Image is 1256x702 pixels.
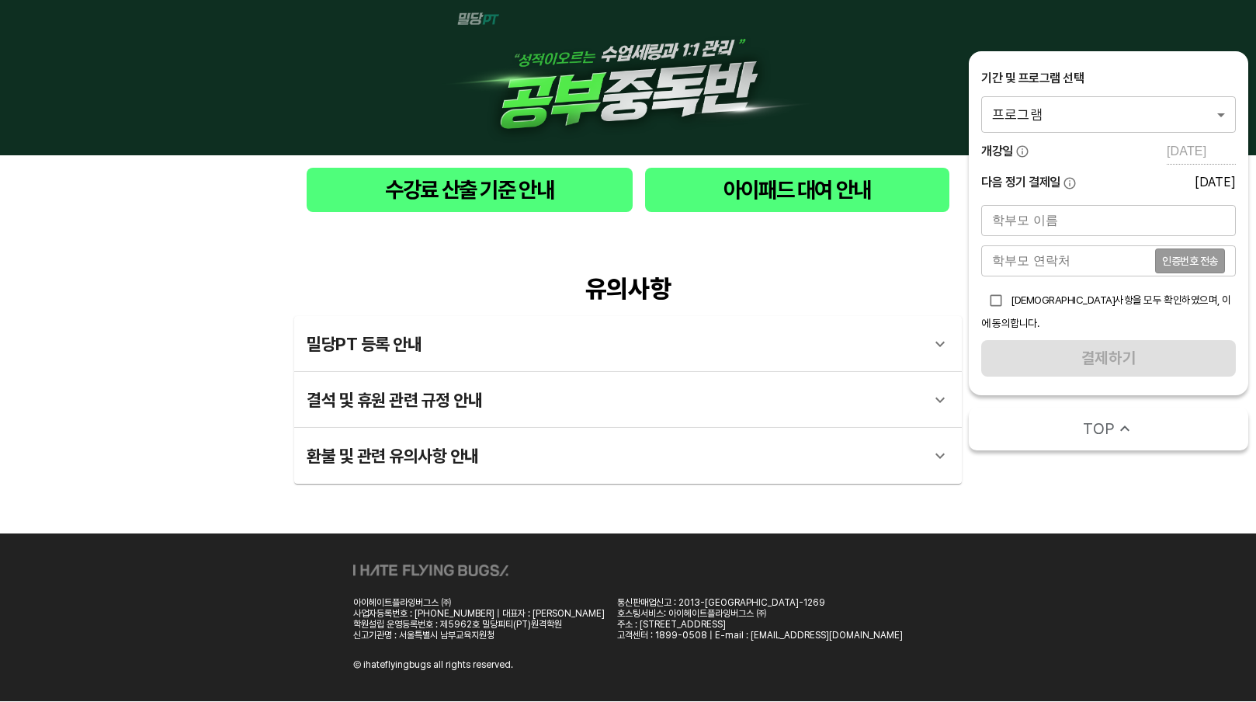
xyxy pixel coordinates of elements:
[981,70,1236,87] div: 기간 및 프로그램 선택
[353,565,508,576] img: ihateflyingbugs
[617,608,903,619] div: 호스팅서비스: 아이헤이트플라잉버그스 ㈜
[294,316,962,372] div: 밀당PT 등록 안내
[617,597,903,608] div: 통신판매업신고 : 2013-[GEOGRAPHIC_DATA]-1269
[617,630,903,641] div: 고객센터 : 1899-0508 | E-mail : [EMAIL_ADDRESS][DOMAIN_NAME]
[319,174,620,206] span: 수강료 산출 기준 안내
[294,428,962,484] div: 환불 및 관련 유의사항 안내
[307,168,633,212] button: 수강료 산출 기준 안내
[353,597,605,608] div: 아이헤이트플라잉버그스 ㈜
[969,408,1248,450] button: TOP
[1195,175,1236,189] div: [DATE]
[307,437,921,474] div: 환불 및 관련 유의사항 안내
[442,12,814,143] img: 1
[353,619,605,630] div: 학원설립 운영등록번호 : 제5962호 밀당피티(PT)원격학원
[307,381,921,419] div: 결석 및 휴원 관련 규정 안내
[353,659,513,670] div: Ⓒ ihateflyingbugs all rights reserved.
[307,325,921,363] div: 밀당PT 등록 안내
[981,245,1155,276] input: 학부모 연락처를 입력해주세요
[353,630,605,641] div: 신고기관명 : 서울특별시 남부교육지원청
[1083,418,1115,440] span: TOP
[981,96,1236,132] div: 프로그램
[981,143,1013,160] span: 개강일
[294,372,962,428] div: 결석 및 휴원 관련 규정 안내
[294,274,962,304] div: 유의사항
[645,168,949,212] button: 아이패드 대여 안내
[617,619,903,630] div: 주소 : [STREET_ADDRESS]
[981,294,1231,329] span: [DEMOGRAPHIC_DATA]사항을 모두 확인하였으며, 이에 동의합니다.
[981,174,1060,191] span: 다음 정기 결제일
[657,174,937,206] span: 아이패드 대여 안내
[353,608,605,619] div: 사업자등록번호 : [PHONE_NUMBER] | 대표자 : [PERSON_NAME]
[981,205,1236,236] input: 학부모 이름을 입력해주세요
